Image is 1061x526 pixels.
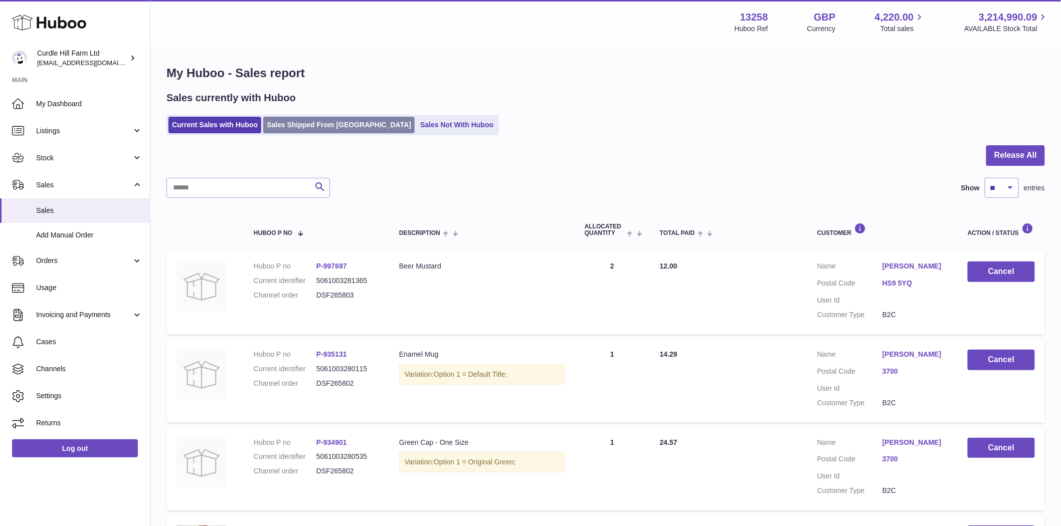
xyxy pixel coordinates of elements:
[399,438,565,447] div: Green Cap - One Size
[36,310,132,320] span: Invoicing and Payments
[817,296,882,305] dt: User Id
[961,183,980,193] label: Show
[36,391,142,401] span: Settings
[817,398,882,408] dt: Customer Type
[817,438,882,450] dt: Name
[817,310,882,320] dt: Customer Type
[585,223,624,236] span: ALLOCATED Quantity
[399,452,565,472] div: Variation:
[660,230,695,236] span: Total paid
[882,279,948,288] a: HS9 5YQ
[575,251,650,335] td: 2
[964,24,1049,34] span: AVAILABLE Stock Total
[434,458,516,466] span: Option 1 = Original Green;
[168,117,261,133] a: Current Sales with Huboo
[882,350,948,359] a: [PERSON_NAME]
[417,117,497,133] a: Sales Not With Huboo
[817,350,882,362] dt: Name
[817,471,882,481] dt: User Id
[254,364,316,374] dt: Current identifier
[735,24,768,34] div: Huboo Ref
[316,379,379,388] dd: DSF265802
[660,350,677,358] span: 14.29
[316,438,347,446] a: P-934901
[37,59,147,67] span: [EMAIL_ADDRESS][DOMAIN_NAME]
[36,337,142,347] span: Cases
[740,11,768,24] strong: 13258
[882,310,948,320] dd: B2C
[817,384,882,393] dt: User Id
[399,230,440,236] span: Description
[12,439,138,457] a: Log out
[817,454,882,466] dt: Postal Code
[176,261,227,312] img: no-photo.jpg
[814,11,835,24] strong: GBP
[36,206,142,215] span: Sales
[817,261,882,274] dt: Name
[36,153,132,163] span: Stock
[316,291,379,300] dd: DSF265803
[875,11,926,34] a: 4,220.00 Total sales
[399,350,565,359] div: Enamel Mug
[36,230,142,240] span: Add Manual Order
[254,230,292,236] span: Huboo P no
[882,367,948,376] a: 3700
[36,283,142,293] span: Usage
[817,367,882,379] dt: Postal Code
[882,398,948,408] dd: B2C
[964,11,1049,34] a: 3,214,990.09 AVAILABLE Stock Total
[316,262,347,270] a: P-997697
[254,466,316,476] dt: Channel order
[166,65,1045,81] h1: My Huboo - Sales report
[36,256,132,266] span: Orders
[316,276,379,286] dd: 5061003281365
[36,180,132,190] span: Sales
[254,350,316,359] dt: Huboo P no
[660,262,677,270] span: 12.00
[660,438,677,446] span: 24.57
[399,261,565,271] div: Beer Mustard
[36,364,142,374] span: Channels
[254,379,316,388] dt: Channel order
[399,364,565,385] div: Variation:
[817,223,948,236] div: Customer
[316,452,379,461] dd: 5061003280535
[176,438,227,488] img: no-photo.jpg
[434,370,507,378] span: Option 1 = Default Title;
[316,350,347,358] a: P-935131
[166,91,296,105] h2: Sales currently with Huboo
[263,117,415,133] a: Sales Shipped From [GEOGRAPHIC_DATA]
[882,438,948,447] a: [PERSON_NAME]
[817,279,882,291] dt: Postal Code
[316,364,379,374] dd: 5061003280115
[817,486,882,495] dt: Customer Type
[1024,183,1045,193] span: entries
[176,350,227,400] img: no-photo.jpg
[986,145,1045,166] button: Release All
[254,452,316,461] dt: Current identifier
[968,261,1035,282] button: Cancel
[36,99,142,109] span: My Dashboard
[882,261,948,271] a: [PERSON_NAME]
[968,350,1035,370] button: Cancel
[968,223,1035,236] div: Action / Status
[882,454,948,464] a: 3700
[254,276,316,286] dt: Current identifier
[807,24,836,34] div: Currency
[254,438,316,447] dt: Huboo P no
[254,291,316,300] dt: Channel order
[875,11,914,24] span: 4,220.00
[36,418,142,428] span: Returns
[316,466,379,476] dd: DSF265802
[575,428,650,511] td: 1
[254,261,316,271] dt: Huboo P no
[882,486,948,495] dd: B2C
[37,49,127,68] div: Curdle Hill Farm Ltd
[12,51,27,66] img: internalAdmin-13258@internal.huboo.com
[979,11,1037,24] span: 3,214,990.09
[575,340,650,423] td: 1
[968,438,1035,458] button: Cancel
[36,126,132,136] span: Listings
[880,24,925,34] span: Total sales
